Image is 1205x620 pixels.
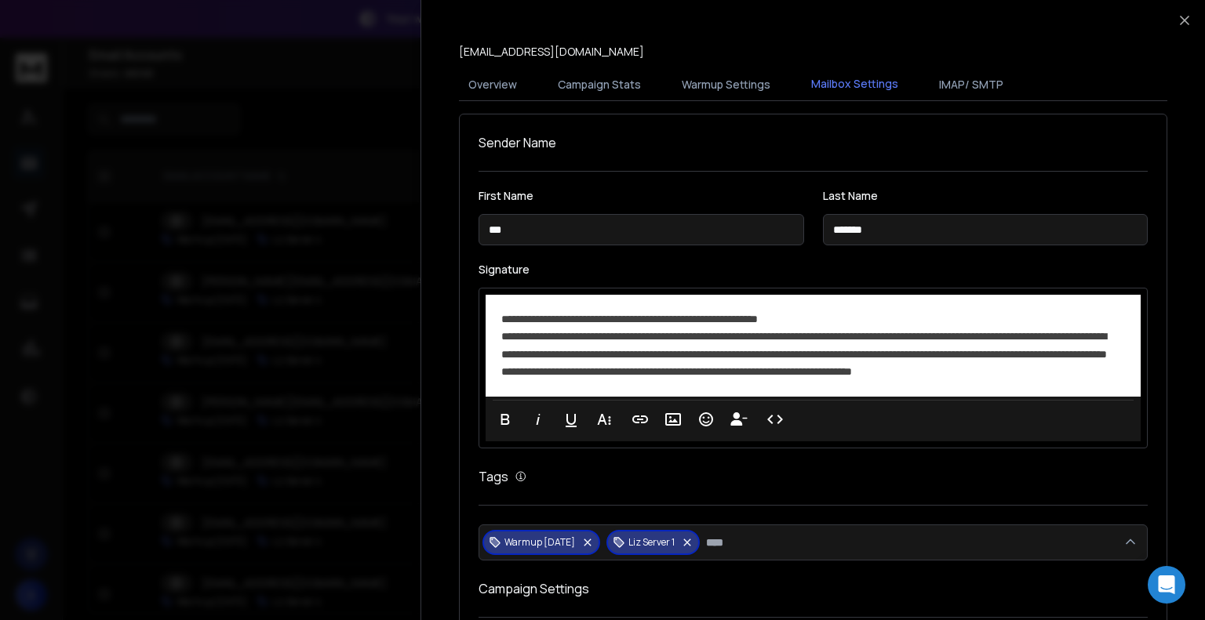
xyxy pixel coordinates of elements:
[724,404,754,435] button: Insert Unsubscribe Link
[490,404,520,435] button: Bold (Ctrl+B)
[479,133,1148,152] h1: Sender Name
[556,404,586,435] button: Underline (Ctrl+U)
[479,264,1148,275] label: Signature
[479,190,804,201] label: First Name
[479,467,508,486] h1: Tags
[930,67,1013,102] button: IMAP/ SMTP
[1148,566,1185,604] div: Open Intercom Messenger
[628,536,675,549] p: Liz Server 1
[802,67,908,103] button: Mailbox Settings
[504,536,575,549] p: Warmup [DATE]
[548,67,650,102] button: Campaign Stats
[672,67,780,102] button: Warmup Settings
[658,404,688,435] button: Insert Image (Ctrl+P)
[691,404,721,435] button: Emoticons
[459,44,644,60] p: [EMAIL_ADDRESS][DOMAIN_NAME]
[823,190,1149,201] label: Last Name
[523,404,553,435] button: Italic (Ctrl+I)
[589,404,619,435] button: More Text
[479,579,1148,598] h1: Campaign Settings
[459,67,526,102] button: Overview
[760,404,790,435] button: Code View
